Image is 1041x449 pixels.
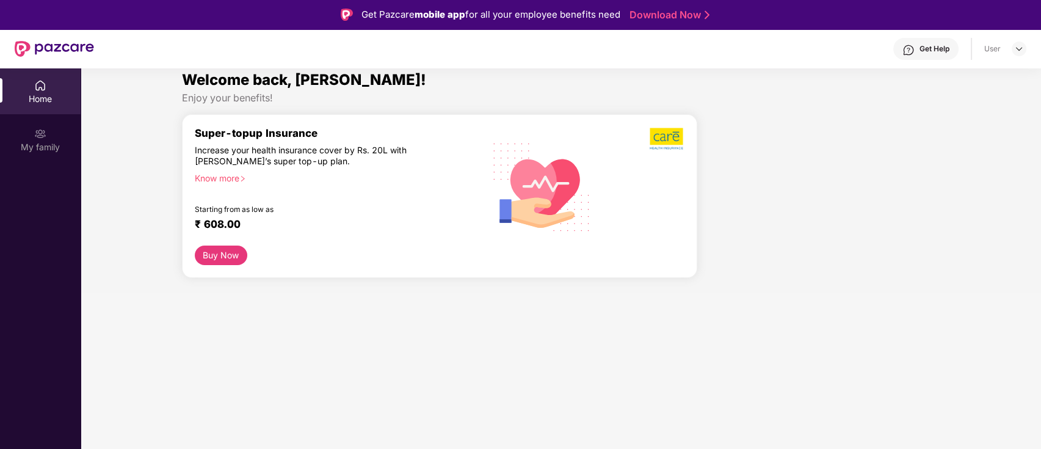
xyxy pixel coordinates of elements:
img: svg+xml;base64,PHN2ZyBpZD0iSG9tZSIgeG1sbnM9Imh0dHA6Ly93d3cudzMub3JnLzIwMDAvc3ZnIiB3aWR0aD0iMjAiIG... [34,79,46,92]
button: Buy Now [195,246,248,265]
div: ₹ 608.00 [195,218,468,233]
div: Know more [195,173,473,181]
div: Starting from as low as [195,205,429,213]
img: svg+xml;base64,PHN2ZyB3aWR0aD0iMjAiIGhlaWdodD0iMjAiIHZpZXdCb3g9IjAgMCAyMCAyMCIgZmlsbD0ibm9uZSIgeG... [34,128,46,140]
strong: mobile app [415,9,465,20]
div: User [984,44,1001,54]
span: Welcome back, [PERSON_NAME]! [182,71,426,89]
div: Get Help [919,44,949,54]
img: b5dec4f62d2307b9de63beb79f102df3.png [650,127,684,150]
span: right [239,175,246,182]
div: Super-topup Insurance [195,127,481,139]
img: svg+xml;base64,PHN2ZyBpZD0iRHJvcGRvd24tMzJ4MzIiIHhtbG5zPSJodHRwOi8vd3d3LnczLm9yZy8yMDAwL3N2ZyIgd2... [1014,44,1024,54]
img: Logo [341,9,353,21]
img: Stroke [705,9,709,21]
div: Increase your health insurance cover by Rs. 20L with [PERSON_NAME]’s super top-up plan. [195,145,428,167]
img: svg+xml;base64,PHN2ZyBpZD0iSGVscC0zMngzMiIgeG1sbnM9Imh0dHA6Ly93d3cudzMub3JnLzIwMDAvc3ZnIiB3aWR0aD... [902,44,915,56]
a: Download Now [629,9,706,21]
div: Enjoy your benefits! [182,92,940,104]
img: svg+xml;base64,PHN2ZyB4bWxucz0iaHR0cDovL3d3dy53My5vcmcvMjAwMC9zdmciIHhtbG5zOnhsaW5rPSJodHRwOi8vd3... [484,127,600,246]
img: New Pazcare Logo [15,41,94,57]
div: Get Pazcare for all your employee benefits need [361,7,620,22]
